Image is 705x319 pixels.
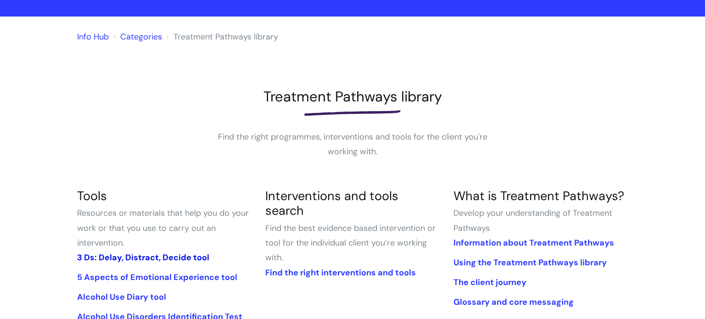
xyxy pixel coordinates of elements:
[453,277,526,288] a: The client journey
[77,272,237,283] a: 5 Aspects of Emotional Experience tool
[453,297,574,308] a: Glossary and core messaging
[453,188,624,204] a: What is Treatment Pathways?
[77,207,249,248] span: Resources or materials that help you do your work or that you use to carry out an intervention.
[265,188,398,218] a: Interventions and tools search
[77,188,107,204] a: Tools
[77,291,166,302] a: Alcohol Use Diary tool
[77,252,209,263] a: 3 Ds: Delay, Distract, Decide tool
[111,29,162,44] li: Solution home
[215,129,490,159] p: Find the right programmes, interventions and tools for the client you're working with.
[265,223,436,263] span: Find the best evidence based intervention or tool for the individual client you’re working with.
[265,267,416,278] a: Find the right interventions and tools
[77,31,109,42] a: Info Hub
[120,31,162,42] a: Categories
[77,88,628,105] h1: Treatment Pathways library
[453,207,612,233] span: Develop your understanding of Treatment Pathways
[164,29,278,44] li: Treatment Pathways library
[453,237,614,248] a: Information about Treatment Pathways
[453,257,607,268] a: Using the Treatment Pathways library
